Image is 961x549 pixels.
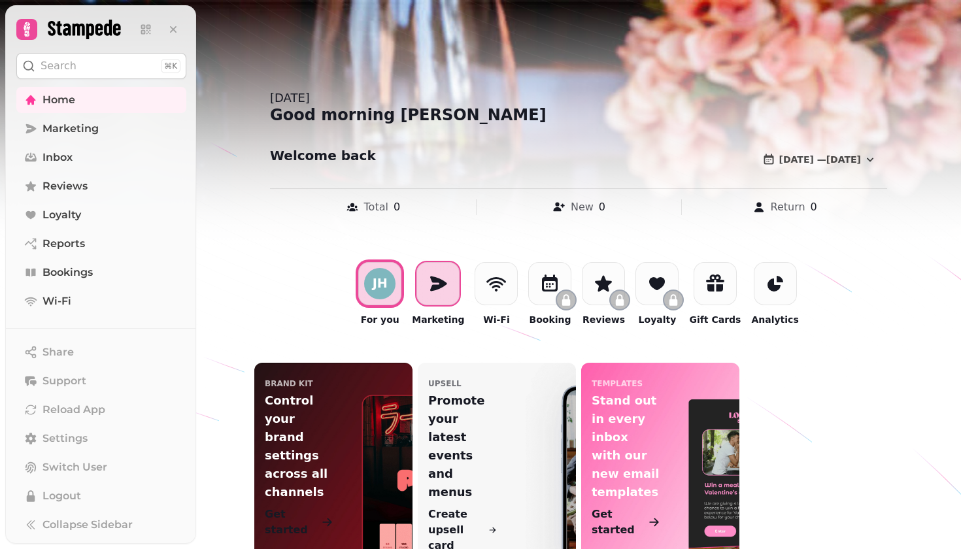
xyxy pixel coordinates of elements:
[42,150,73,165] span: Inbox
[16,259,186,286] a: Bookings
[592,507,645,538] p: Get started
[16,144,186,171] a: Inbox
[751,313,798,326] p: Analytics
[16,173,186,199] a: Reviews
[16,231,186,257] a: Reports
[42,488,81,504] span: Logout
[270,89,887,107] div: [DATE]
[42,178,88,194] span: Reviews
[42,265,93,280] span: Bookings
[270,146,521,165] h2: Welcome back
[42,402,105,418] span: Reload App
[582,313,625,326] p: Reviews
[42,92,75,108] span: Home
[42,431,88,446] span: Settings
[265,378,313,389] p: Brand Kit
[42,517,133,533] span: Collapse Sidebar
[428,391,497,501] p: Promote your latest events and menus
[16,512,186,538] button: Collapse Sidebar
[16,116,186,142] a: Marketing
[592,391,660,501] p: Stand out in every inbox with our new email templates
[689,313,741,326] p: Gift Cards
[42,459,107,475] span: Switch User
[265,391,333,501] p: Control your brand settings across all channels
[373,277,388,290] div: J H
[639,313,677,326] p: Loyalty
[16,454,186,480] button: Switch User
[16,339,186,365] button: Share
[16,87,186,113] a: Home
[42,236,85,252] span: Reports
[529,313,571,326] p: Booking
[270,105,887,125] div: Good morning [PERSON_NAME]
[41,58,76,74] p: Search
[16,425,186,452] a: Settings
[265,507,318,538] p: Get started
[42,121,99,137] span: Marketing
[412,313,464,326] p: Marketing
[779,155,861,164] span: [DATE] — [DATE]
[16,397,186,423] button: Reload App
[161,59,180,73] div: ⌘K
[752,146,887,173] button: [DATE] —[DATE]
[428,378,462,389] p: upsell
[16,202,186,228] a: Loyalty
[42,373,86,389] span: Support
[16,53,186,79] button: Search⌘K
[16,288,186,314] a: Wi-Fi
[42,293,71,309] span: Wi-Fi
[483,313,509,326] p: Wi-Fi
[16,483,186,509] button: Logout
[42,207,81,223] span: Loyalty
[361,313,399,326] p: For you
[42,344,74,360] span: Share
[592,378,643,389] p: templates
[16,368,186,394] button: Support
